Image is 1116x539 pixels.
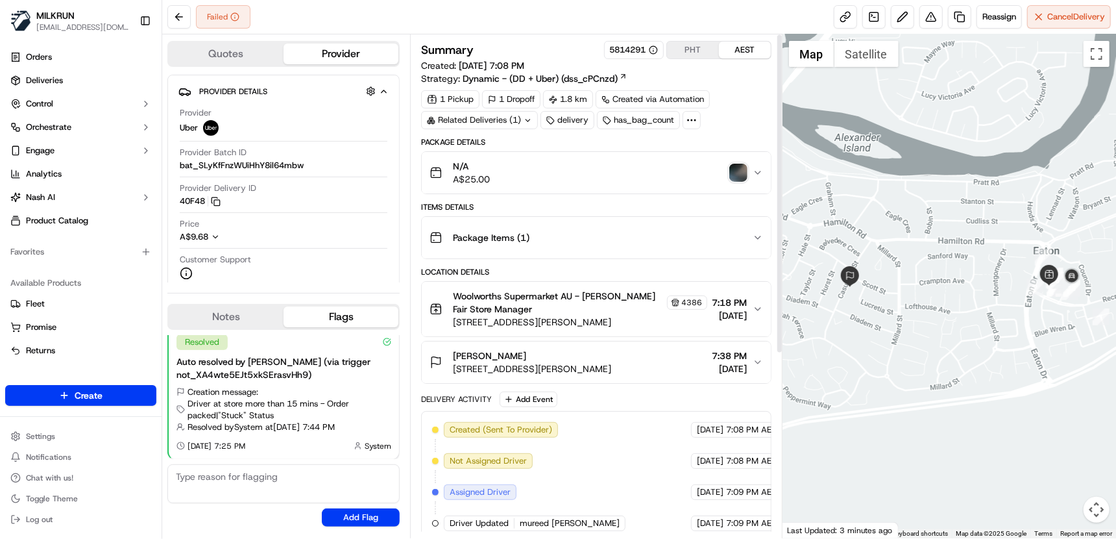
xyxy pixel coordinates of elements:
[188,441,245,451] span: [DATE] 7:25 PM
[188,386,258,398] span: Creation message:
[5,385,156,406] button: Create
[26,98,53,110] span: Control
[26,473,73,483] span: Chat with us!
[26,452,71,462] span: Notifications
[26,145,55,157] span: Engage
[697,424,723,436] span: [DATE]
[597,111,680,129] div: has_bag_count
[26,345,55,357] span: Returns
[421,59,524,72] span: Created:
[712,296,747,309] span: 7:18 PM
[421,90,479,108] div: 1 Pickup
[520,518,620,529] span: mureed [PERSON_NAME]
[982,11,1016,23] span: Reassign
[5,294,156,314] button: Fleet
[322,508,400,527] button: Add Flag
[719,42,771,58] button: AEST
[36,22,129,32] span: [EMAIL_ADDRESS][DOMAIN_NAME]
[178,81,389,102] button: Provider Details
[450,424,552,436] span: Created (Sent To Provider)
[180,147,247,158] span: Provider Batch ID
[1061,283,1078,300] div: 11
[265,421,335,433] span: at [DATE] 7:44 PM
[729,164,747,182] img: photo_proof_of_delivery image
[450,518,509,529] span: Driver Updated
[176,334,228,350] div: Resolved
[450,486,511,498] span: Assigned Driver
[500,392,557,407] button: Add Event
[697,455,723,467] span: [DATE]
[421,394,492,405] div: Delivery Activity
[453,231,529,244] span: Package Items ( 1 )
[453,173,490,186] span: A$25.00
[36,9,75,22] button: MILKRUN
[180,160,304,171] span: bat_SLyKfFnzWUiHhY8il64mbw
[1034,530,1052,537] a: Terms (opens in new tab)
[976,5,1022,29] button: Reassign
[726,518,781,529] span: 7:09 PM AEST
[1027,279,1044,295] div: 9
[5,317,156,338] button: Promise
[180,231,208,242] span: A$9.68
[5,187,156,208] button: Nash AI
[834,41,899,67] button: Show satellite imagery
[712,349,747,362] span: 7:38 PM
[199,86,267,97] span: Provider Details
[726,455,781,467] span: 7:08 PM AEST
[422,282,770,336] button: Woolworths Supermarket AU - [PERSON_NAME] Fair Store Manager4386[STREET_ADDRESS][PERSON_NAME]7:18...
[697,486,723,498] span: [DATE]
[176,355,391,381] div: Auto resolved by [PERSON_NAME] (via trigger not_XA4wte5EJt5xkSErasvHh9)
[180,195,221,207] button: 40F48
[712,309,747,322] span: [DATE]
[5,340,156,361] button: Returns
[180,254,251,266] span: Customer Support
[1047,11,1105,23] span: Cancel Delivery
[540,111,594,129] div: delivery
[5,242,156,262] div: Favorites
[1063,280,1080,297] div: 18
[5,140,156,161] button: Engage
[1084,41,1110,67] button: Toggle fullscreen view
[180,107,212,119] span: Provider
[482,90,540,108] div: 1 Dropoff
[5,70,156,91] a: Deliveries
[543,90,593,108] div: 1.8 km
[5,469,156,487] button: Chat with us!
[203,120,219,136] img: uber-new-logo.jpeg
[453,362,611,375] span: [STREET_ADDRESS][PERSON_NAME]
[782,522,899,538] div: Last Updated: 3 minutes ago
[5,164,156,184] a: Analytics
[26,75,63,86] span: Deliveries
[188,421,263,433] span: Resolved by System
[26,494,78,504] span: Toggle Theme
[10,298,151,310] a: Fleet
[421,111,538,129] div: Related Deliveries (1)
[26,514,53,525] span: Log out
[188,398,391,421] span: Driver at store more than 15 mins - Order packed | "Stuck" Status
[1060,530,1112,537] a: Report a map error
[422,342,770,383] button: [PERSON_NAME][STREET_ADDRESS][PERSON_NAME]7:38 PM[DATE]
[596,90,710,108] div: Created via Automation
[453,160,490,173] span: N/A
[26,215,88,227] span: Product Catalog
[422,152,770,194] button: N/AA$25.00photo_proof_of_delivery image
[180,122,198,134] span: Uber
[26,298,45,310] span: Fleet
[5,210,156,231] a: Product Catalog
[421,137,771,147] div: Package Details
[10,345,151,357] a: Returns
[421,44,474,56] h3: Summary
[1084,497,1110,523] button: Map camera controls
[422,217,770,258] button: Package Items (1)
[697,518,723,529] span: [DATE]
[365,441,391,451] span: System
[453,290,664,316] span: Woolworths Supermarket AU - [PERSON_NAME] Fair Store Manager
[789,41,834,67] button: Show street map
[5,510,156,529] button: Log out
[26,168,62,180] span: Analytics
[196,5,250,29] button: Failed
[610,44,658,56] div: 5814291
[5,117,156,138] button: Orchestrate
[75,389,103,402] span: Create
[26,192,55,203] span: Nash AI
